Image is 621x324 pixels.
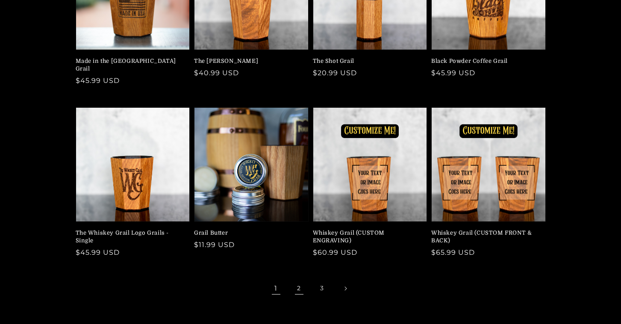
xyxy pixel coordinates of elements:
[267,279,285,298] span: Page 1
[313,279,332,298] a: Page 3
[431,57,541,65] a: Black Powder Coffee Grail
[194,229,303,237] a: Grail Butter
[431,229,541,244] a: Whiskey Grail (CUSTOM FRONT & BACK)
[313,229,422,244] a: Whiskey Grail (CUSTOM ENGRAVING)
[336,279,355,298] a: Next page
[290,279,309,298] a: Page 2
[76,229,185,244] a: The Whiskey Grail Logo Grails - Single
[76,279,546,298] nav: Pagination
[194,57,303,65] a: The [PERSON_NAME]
[313,57,422,65] a: The Shot Grail
[76,57,185,73] a: Made in the [GEOGRAPHIC_DATA] Grail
